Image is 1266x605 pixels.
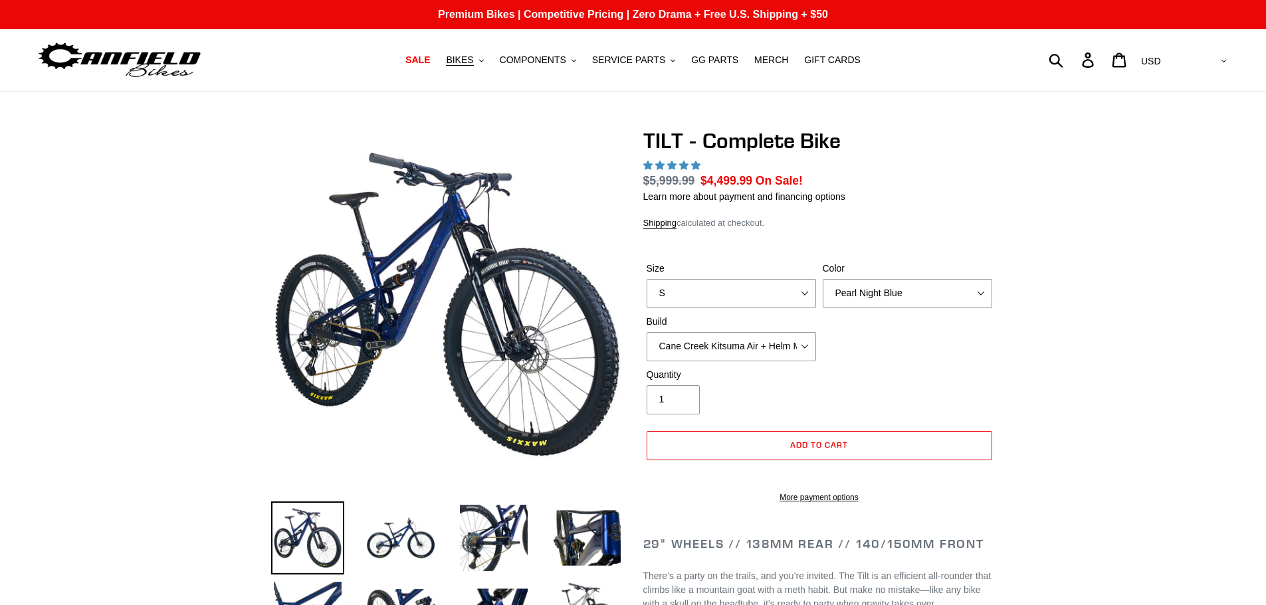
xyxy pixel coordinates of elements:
[643,218,677,229] a: Shipping
[647,431,992,460] button: Add to cart
[37,39,203,81] img: Canfield Bikes
[643,216,996,230] div: calculated at checkout.
[643,537,996,551] h2: 29" Wheels // 138mm Rear // 140/150mm Front
[643,174,695,187] s: $5,999.99
[748,51,795,69] a: MERCH
[756,172,803,189] span: On Sale!
[754,54,788,66] span: MERCH
[643,128,996,153] h1: TILT - Complete Bike
[647,262,816,276] label: Size
[493,51,583,69] button: COMPONENTS
[446,54,473,66] span: BIKES
[700,174,752,187] span: $4,499.99
[585,51,682,69] button: SERVICE PARTS
[685,51,745,69] a: GG PARTS
[804,54,861,66] span: GIFT CARDS
[647,491,992,503] a: More payment options
[797,51,867,69] a: GIFT CARDS
[271,501,344,574] img: Load image into Gallery viewer, TILT - Complete Bike
[691,54,738,66] span: GG PARTS
[439,51,490,69] button: BIKES
[643,191,845,202] a: Learn more about payment and financing options
[823,262,992,276] label: Color
[592,54,665,66] span: SERVICE PARTS
[457,501,530,574] img: Load image into Gallery viewer, TILT - Complete Bike
[647,368,816,382] label: Quantity
[405,54,430,66] span: SALE
[399,51,437,69] a: SALE
[647,315,816,329] label: Build
[364,501,437,574] img: Load image into Gallery viewer, TILT - Complete Bike
[643,160,703,171] span: 5.00 stars
[500,54,566,66] span: COMPONENTS
[790,440,848,450] span: Add to cart
[550,501,623,574] img: Load image into Gallery viewer, TILT - Complete Bike
[1056,45,1090,74] input: Search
